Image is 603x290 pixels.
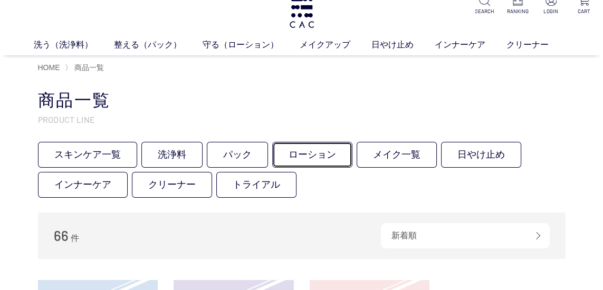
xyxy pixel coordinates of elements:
h1: 商品一覧 [38,89,566,112]
a: 洗う（洗浄料） [34,38,114,51]
span: 66 [54,227,69,244]
a: ローション [272,142,352,168]
a: インナーケア [38,172,128,198]
p: RANKING [507,7,528,15]
a: 商品一覧 [72,63,104,72]
span: 商品一覧 [74,63,104,72]
p: SEARCH [474,7,495,15]
a: クリーナー [132,172,212,198]
a: 整える（パック） [114,38,203,51]
a: パック [207,142,268,168]
span: 件 [71,234,79,243]
a: スキンケア一覧 [38,142,137,168]
a: クリーナー [506,38,570,51]
a: トライアル [216,172,296,198]
a: 日やけ止め [441,142,521,168]
a: 洗浄料 [141,142,203,168]
div: 新着順 [381,223,550,248]
a: メイクアップ [300,38,371,51]
a: 守る（ローション） [203,38,300,51]
p: LOGIN [540,7,561,15]
a: HOME [38,63,60,72]
a: インナーケア [435,38,506,51]
p: CART [573,7,595,15]
a: 日やけ止め [371,38,435,51]
p: PRODUCT LINE [38,114,566,125]
a: メイク一覧 [357,142,437,168]
li: 〉 [65,63,107,73]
